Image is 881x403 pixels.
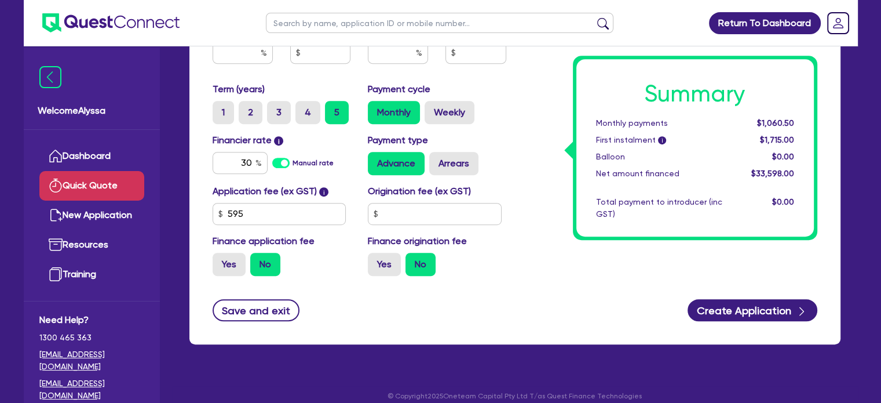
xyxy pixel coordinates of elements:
[38,104,146,118] span: Welcome Alyssa
[596,80,794,108] h1: Summary
[266,13,613,33] input: Search by name, application ID or mobile number...
[42,13,180,32] img: quest-connect-logo-blue
[293,158,334,168] label: Manual rate
[49,238,63,252] img: resources
[709,12,821,34] a: Return To Dashboard
[39,313,144,327] span: Need Help?
[39,171,144,201] a: Quick Quote
[772,197,794,206] span: $0.00
[368,82,430,96] label: Payment cycle
[587,151,731,163] div: Balloon
[425,101,474,124] label: Weekly
[213,133,284,147] label: Financier rate
[181,391,849,401] p: © Copyright 2025 Oneteam Capital Pty Ltd T/as Quest Finance Technologies
[587,168,731,180] div: Net amount financed
[49,179,63,193] img: quick-quote
[250,253,280,276] label: No
[39,66,61,88] img: icon-menu-close
[823,8,853,38] a: Dropdown toggle
[39,260,144,289] a: Training
[213,82,265,96] label: Term (years)
[213,299,300,321] button: Save and exit
[368,234,467,248] label: Finance origination fee
[587,196,731,220] div: Total payment to introducer (inc GST)
[751,169,794,178] span: $33,598.00
[39,201,144,230] a: New Application
[39,348,144,373] a: [EMAIL_ADDRESS][DOMAIN_NAME]
[49,267,63,281] img: training
[658,137,666,145] span: i
[587,134,731,146] div: First instalment
[756,118,794,128] span: $1,060.50
[267,101,291,124] label: 3
[368,101,420,124] label: Monthly
[368,253,401,276] label: Yes
[49,208,63,222] img: new-application
[405,253,436,276] label: No
[39,141,144,171] a: Dashboard
[368,152,425,175] label: Advance
[213,253,246,276] label: Yes
[772,152,794,161] span: $0.00
[688,299,817,321] button: Create Application
[295,101,320,124] label: 4
[39,230,144,260] a: Resources
[429,152,478,175] label: Arrears
[587,117,731,129] div: Monthly payments
[368,184,471,198] label: Origination fee (ex GST)
[274,136,283,146] span: i
[239,101,262,124] label: 2
[213,234,315,248] label: Finance application fee
[319,187,328,197] span: i
[39,332,144,344] span: 1300 465 363
[759,135,794,144] span: $1,715.00
[213,184,317,198] label: Application fee (ex GST)
[213,101,234,124] label: 1
[368,133,428,147] label: Payment type
[39,377,144,402] a: [EMAIL_ADDRESS][DOMAIN_NAME]
[325,101,349,124] label: 5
